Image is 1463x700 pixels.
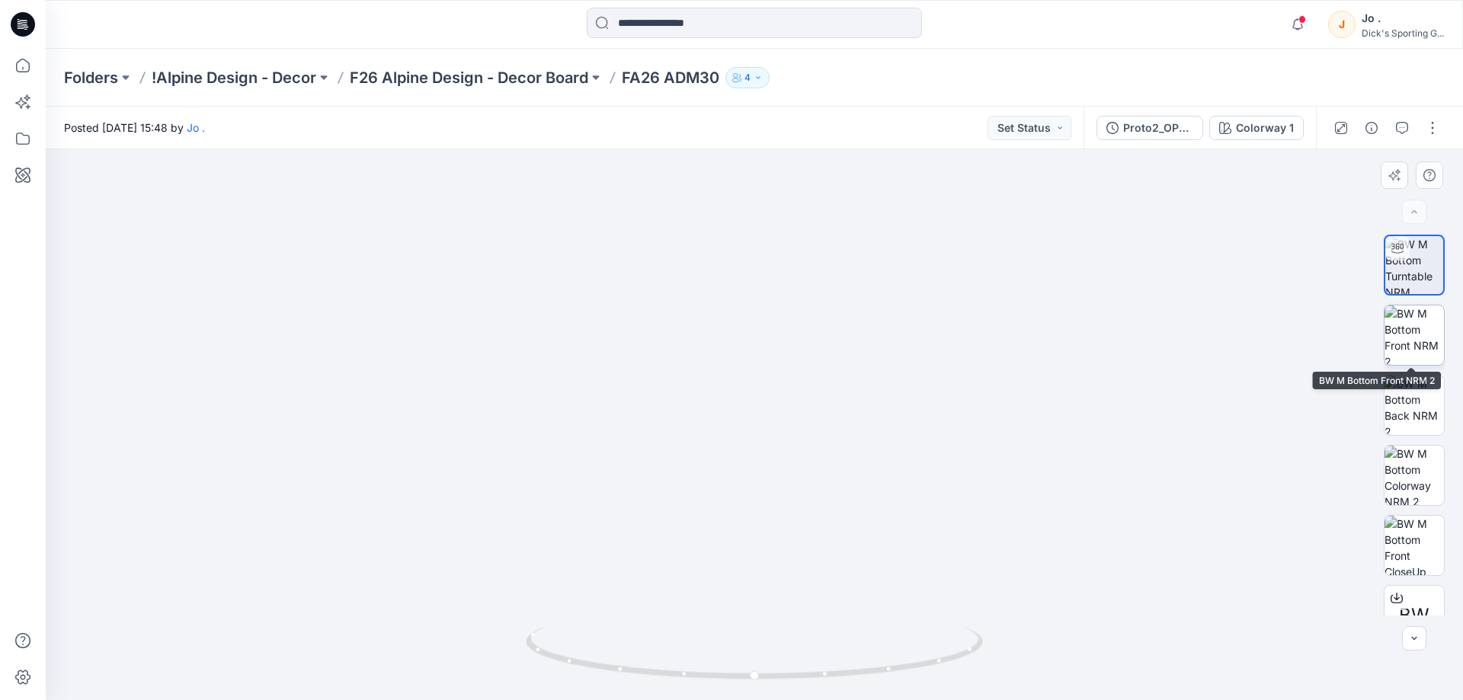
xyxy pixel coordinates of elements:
[64,67,118,88] a: Folders
[744,69,751,86] p: 4
[1385,376,1444,435] img: BW M Bottom Back NRM 2
[1359,116,1384,140] button: Details
[1236,120,1294,136] div: Colorway 1
[1385,516,1444,575] img: BW M Bottom Front CloseUp NRM 2
[1362,27,1444,39] div: Dick's Sporting G...
[152,67,316,88] a: !Alpine Design - Decor
[64,120,205,136] span: Posted [DATE] 15:48 by
[725,67,770,88] button: 4
[1328,11,1356,38] div: J
[1123,120,1193,136] div: Proto2_OPTB_072425
[1385,446,1444,505] img: BW M Bottom Colorway NRM 2
[1385,305,1444,365] img: BW M Bottom Front NRM 2
[1096,116,1203,140] button: Proto2_OPTB_072425
[1209,116,1304,140] button: Colorway 1
[187,121,205,134] a: Jo .
[1399,602,1429,629] span: BW
[1362,9,1444,27] div: Jo .
[1385,236,1443,294] img: BW M Bottom Turntable NRM
[622,67,719,88] p: FA26 ADM30
[350,67,588,88] a: F26 Alpine Design - Decor Board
